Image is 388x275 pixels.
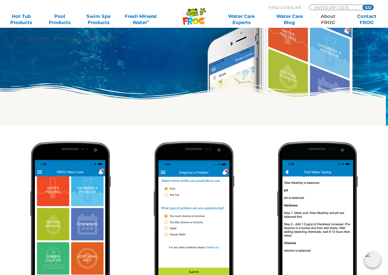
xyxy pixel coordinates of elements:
a: PoolProducts [45,13,75,26]
a: Hot TubProducts [6,13,36,26]
a: Water CareExperts [217,13,266,26]
img: openIcon [365,252,381,268]
a: Swim SpaProducts [83,13,113,26]
a: Water CareBlog [274,13,304,26]
p: Find A Dealer [269,5,301,10]
a: ContactFROG [352,13,382,26]
sup: ∞ [147,19,149,23]
input: GO [362,5,373,10]
input: Zip Code Form [314,5,356,10]
a: AboutFROG [313,13,343,26]
a: Fresh MineralWater∞ [122,13,160,26]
